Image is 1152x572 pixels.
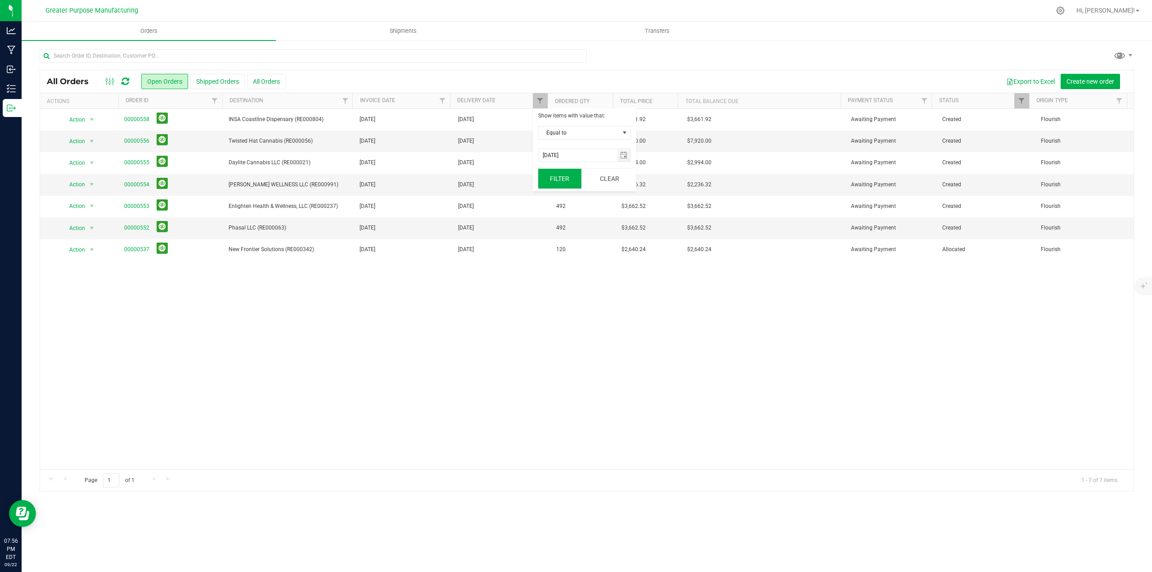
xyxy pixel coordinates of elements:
[126,97,148,104] a: Order ID
[458,180,474,189] span: [DATE]
[917,93,931,108] a: Filter
[86,200,97,212] span: select
[61,243,85,256] span: Action
[7,45,16,54] inline-svg: Manufacturing
[539,126,619,139] span: Equal to
[124,224,149,232] a: 00000552
[687,158,711,167] span: $2,994.00
[620,98,652,104] a: Total Price
[687,180,711,189] span: $2,236.32
[458,158,474,167] span: [DATE]
[555,98,589,104] a: Ordered qty
[276,22,530,41] a: Shipments
[61,222,85,234] span: Action
[617,149,630,162] span: select
[435,93,450,108] a: Filter
[229,202,349,211] span: Enlighten Health & Wellness, LLC (RE000237)
[942,115,1030,124] span: Created
[360,97,395,104] a: Invoice Date
[942,158,1030,167] span: Created
[458,245,474,254] span: [DATE]
[458,202,474,211] span: [DATE]
[124,180,149,189] a: 00000554
[9,500,36,527] iframe: Resource center
[1041,115,1128,124] span: Flourish
[4,537,18,561] p: 07:56 PM EDT
[47,98,115,104] div: Actions
[556,245,566,254] span: 120
[360,158,375,167] span: [DATE]
[556,202,566,211] span: 492
[7,104,16,113] inline-svg: Outbound
[588,169,631,189] button: Clear
[942,245,1030,254] span: Allocated
[229,137,349,145] span: Twisted Hat Cannabis (RE000056)
[40,49,587,63] input: Search Order ID, Destination, Customer PO...
[851,158,932,167] span: Awaiting Payment
[7,26,16,35] inline-svg: Analytics
[1041,224,1128,232] span: Flourish
[128,27,170,35] span: Orders
[939,97,958,104] a: Status
[851,224,932,232] span: Awaiting Payment
[1041,180,1128,189] span: Flourish
[1041,158,1128,167] span: Flourish
[678,93,841,109] th: Total Balance Due
[337,93,352,108] a: Filter
[458,115,474,124] span: [DATE]
[124,115,149,124] a: 00000558
[533,93,548,108] a: Filter
[1036,97,1068,104] a: Origin Type
[247,74,286,89] button: All Orders
[229,224,349,232] span: Phasal LLC (RE000063)
[86,113,97,126] span: select
[61,113,85,126] span: Action
[229,245,349,254] span: New Frontier Solutions (RE000342)
[1074,473,1125,487] span: 1 - 7 of 7 items
[942,224,1030,232] span: Created
[360,180,375,189] span: [DATE]
[360,137,375,145] span: [DATE]
[851,180,932,189] span: Awaiting Payment
[538,112,631,120] div: Show items with value that:
[61,135,85,148] span: Action
[1055,6,1066,15] div: Manage settings
[190,74,245,89] button: Shipped Orders
[1112,93,1127,108] a: Filter
[229,158,349,167] span: Daylite Cannabis LLC (RE000021)
[7,84,16,93] inline-svg: Inventory
[22,22,276,41] a: Orders
[47,77,98,86] span: All Orders
[458,137,474,145] span: [DATE]
[86,157,97,169] span: select
[457,97,495,104] a: Delivery Date
[458,224,474,232] span: [DATE]
[687,224,711,232] span: $3,662.52
[1014,93,1029,108] a: Filter
[851,245,932,254] span: Awaiting Payment
[86,178,97,191] span: select
[1061,74,1120,89] button: Create new order
[942,137,1030,145] span: Created
[124,202,149,211] a: 00000553
[851,202,932,211] span: Awaiting Payment
[1000,74,1061,89] button: Export to Excel
[378,27,429,35] span: Shipments
[556,224,566,232] span: 492
[538,169,581,189] button: Filter
[621,202,646,211] span: $3,662.52
[687,115,711,124] span: $3,661.92
[1041,202,1128,211] span: Flourish
[687,137,711,145] span: $7,920.00
[538,126,631,140] span: Operator
[687,245,711,254] span: $2,640.24
[229,180,349,189] span: [PERSON_NAME] WELLNESS LLC (RE000991)
[1066,78,1114,85] span: Create new order
[4,561,18,568] p: 09/22
[86,222,97,234] span: select
[360,224,375,232] span: [DATE]
[621,224,646,232] span: $3,662.52
[539,149,617,162] input: Value
[533,108,636,191] form: Show items with value that:
[619,126,630,139] span: select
